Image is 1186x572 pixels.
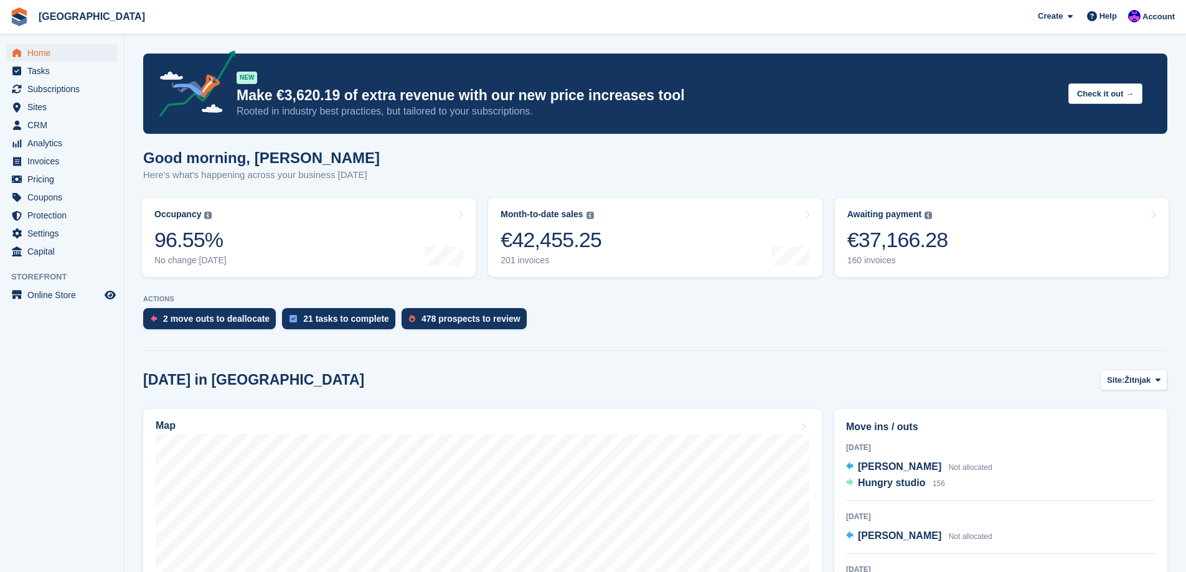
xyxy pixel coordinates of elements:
[27,80,102,98] span: Subscriptions
[27,62,102,80] span: Tasks
[282,308,402,335] a: 21 tasks to complete
[1068,83,1142,104] button: Check it out →
[409,315,415,322] img: prospect-51fa495bee0391a8d652442698ab0144808aea92771e9ea1ae160a38d050c398.svg
[501,255,601,266] div: 201 invoices
[6,62,118,80] a: menu
[846,476,945,492] a: Hungry studio 156
[846,459,992,476] a: [PERSON_NAME] Not allocated
[6,44,118,62] a: menu
[858,530,941,541] span: [PERSON_NAME]
[6,189,118,206] a: menu
[949,532,992,541] span: Not allocated
[1038,10,1063,22] span: Create
[156,420,176,431] h2: Map
[154,255,227,266] div: No change [DATE]
[27,44,102,62] span: Home
[1142,11,1175,23] span: Account
[142,198,476,277] a: Occupancy 96.55% No change [DATE]
[847,209,922,220] div: Awaiting payment
[103,288,118,302] a: Preview store
[925,212,932,219] img: icon-info-grey-7440780725fd019a000dd9b08b2336e03edf1995a4989e88bcd33f0948082b44.svg
[1107,374,1124,387] span: Site:
[154,209,201,220] div: Occupancy
[421,314,520,324] div: 478 prospects to review
[6,134,118,152] a: menu
[27,225,102,242] span: Settings
[289,315,297,322] img: task-75834270c22a3079a89374b754ae025e5fb1db73e45f91037f5363f120a921f8.svg
[1100,370,1167,390] button: Site: Žitnjak
[149,50,236,121] img: price-adjustments-announcement-icon-8257ccfd72463d97f412b2fc003d46551f7dbcb40ab6d574587a9cd5c0d94...
[6,116,118,134] a: menu
[27,152,102,170] span: Invoices
[143,372,364,388] h2: [DATE] in [GEOGRAPHIC_DATA]
[34,6,150,27] a: [GEOGRAPHIC_DATA]
[6,171,118,188] a: menu
[143,149,380,166] h1: Good morning, [PERSON_NAME]
[1128,10,1141,22] img: Ivan Gačić
[835,198,1169,277] a: Awaiting payment €37,166.28 160 invoices
[858,477,925,488] span: Hungry studio
[586,212,594,219] img: icon-info-grey-7440780725fd019a000dd9b08b2336e03edf1995a4989e88bcd33f0948082b44.svg
[303,314,389,324] div: 21 tasks to complete
[6,80,118,98] a: menu
[949,463,992,472] span: Not allocated
[154,227,227,253] div: 96.55%
[6,243,118,260] a: menu
[6,225,118,242] a: menu
[501,209,583,220] div: Month-to-date sales
[6,207,118,224] a: menu
[846,511,1155,522] div: [DATE]
[27,171,102,188] span: Pricing
[6,286,118,304] a: menu
[1099,10,1117,22] span: Help
[237,105,1058,118] p: Rooted in industry best practices, but tailored to your subscriptions.
[27,134,102,152] span: Analytics
[6,152,118,170] a: menu
[143,168,380,182] p: Here's what's happening across your business [DATE]
[27,116,102,134] span: CRM
[163,314,270,324] div: 2 move outs to deallocate
[10,7,29,26] img: stora-icon-8386f47178a22dfd0bd8f6a31ec36ba5ce8667c1dd55bd0f319d3a0aa187defe.svg
[402,308,533,335] a: 478 prospects to review
[6,98,118,116] a: menu
[847,227,948,253] div: €37,166.28
[27,207,102,224] span: Protection
[27,286,102,304] span: Online Store
[488,198,822,277] a: Month-to-date sales €42,455.25 201 invoices
[858,461,941,472] span: [PERSON_NAME]
[237,87,1058,105] p: Make €3,620.19 of extra revenue with our new price increases tool
[846,420,1155,434] h2: Move ins / outs
[933,479,945,488] span: 156
[1124,374,1151,387] span: Žitnjak
[27,243,102,260] span: Capital
[501,227,601,253] div: €42,455.25
[27,189,102,206] span: Coupons
[11,271,124,283] span: Storefront
[237,72,257,84] div: NEW
[143,308,282,335] a: 2 move outs to deallocate
[143,295,1167,303] p: ACTIONS
[151,315,157,322] img: move_outs_to_deallocate_icon-f764333ba52eb49d3ac5e1228854f67142a1ed5810a6f6cc68b1a99e826820c5.svg
[847,255,948,266] div: 160 invoices
[27,98,102,116] span: Sites
[846,442,1155,453] div: [DATE]
[204,212,212,219] img: icon-info-grey-7440780725fd019a000dd9b08b2336e03edf1995a4989e88bcd33f0948082b44.svg
[846,528,992,545] a: [PERSON_NAME] Not allocated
